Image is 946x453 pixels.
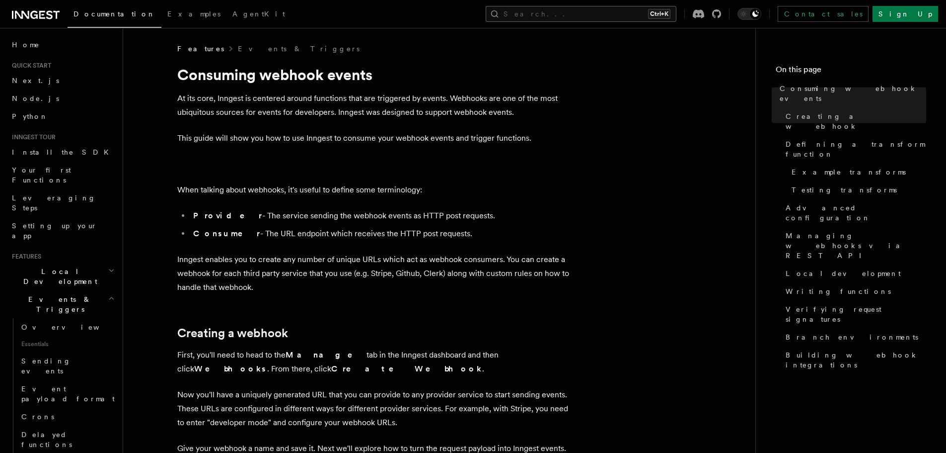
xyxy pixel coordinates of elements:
[12,112,48,120] span: Python
[21,323,124,331] span: Overview
[486,6,676,22] button: Search...Ctrl+K
[782,107,926,135] a: Creating a webhook
[21,357,71,375] span: Sending events
[782,328,926,346] a: Branch environments
[17,408,117,426] a: Crons
[786,332,918,342] span: Branch environments
[737,8,761,20] button: Toggle dark mode
[8,253,41,261] span: Features
[193,211,262,220] strong: Provider
[782,346,926,374] a: Building webhook integrations
[782,227,926,265] a: Managing webhooks via REST API
[177,66,575,84] h1: Consuming webhook events
[21,431,72,449] span: Delayed functions
[782,300,926,328] a: Verifying request signatures
[8,90,117,107] a: Node.js
[177,388,575,430] p: Now you'll have a uniquely generated URL that you can provide to any provider service to start se...
[190,227,575,241] li: - The URL endpoint which receives the HTTP post requests.
[21,385,115,403] span: Event payload format
[73,10,155,18] span: Documentation
[286,350,366,360] strong: Manage
[786,350,926,370] span: Building webhook integrations
[8,294,108,314] span: Events & Triggers
[8,107,117,125] a: Python
[17,352,117,380] a: Sending events
[12,166,71,184] span: Your first Functions
[782,265,926,282] a: Local development
[177,253,575,294] p: Inngest enables you to create any number of unique URLs which act as webhook consumers. You can c...
[177,183,575,197] p: When talking about webhooks, it's useful to define some terminology:
[8,62,51,70] span: Quick start
[17,336,117,352] span: Essentials
[8,267,108,286] span: Local Development
[776,80,926,107] a: Consuming webhook events
[788,163,926,181] a: Example transforms
[788,181,926,199] a: Testing transforms
[648,9,670,19] kbd: Ctrl+K
[786,286,891,296] span: Writing functions
[226,3,291,27] a: AgentKit
[782,135,926,163] a: Defining a transform function
[190,209,575,223] li: - The service sending the webhook events as HTTP post requests.
[778,6,869,22] a: Contact sales
[12,222,97,240] span: Setting up your app
[68,3,161,28] a: Documentation
[786,269,901,278] span: Local development
[12,148,115,156] span: Install the SDK
[17,380,117,408] a: Event payload format
[782,282,926,300] a: Writing functions
[776,64,926,80] h4: On this page
[177,326,288,340] a: Creating a webhook
[177,44,224,54] span: Features
[786,231,926,261] span: Managing webhooks via REST API
[8,143,117,161] a: Install the SDK
[8,36,117,54] a: Home
[17,318,117,336] a: Overview
[331,364,482,373] strong: Create Webhook
[792,185,897,195] span: Testing transforms
[193,229,260,238] strong: Consumer
[12,77,59,85] span: Next.js
[21,413,54,421] span: Crons
[8,217,117,245] a: Setting up your app
[786,304,926,324] span: Verifying request signatures
[161,3,226,27] a: Examples
[8,72,117,90] a: Next.js
[873,6,938,22] a: Sign Up
[238,44,360,54] a: Events & Triggers
[167,10,220,18] span: Examples
[177,348,575,376] p: First, you'll need to head to the tab in the Inngest dashboard and then click . From there, click .
[8,133,56,141] span: Inngest tour
[177,91,575,119] p: At its core, Inngest is centered around functions that are triggered by events. Webhooks are one ...
[232,10,285,18] span: AgentKit
[786,111,926,131] span: Creating a webhook
[177,131,575,145] p: This guide will show you how to use Inngest to consume your webhook events and trigger functions.
[782,199,926,227] a: Advanced configuration
[8,263,117,290] button: Local Development
[8,290,117,318] button: Events & Triggers
[786,139,926,159] span: Defining a transform function
[780,84,926,103] span: Consuming webhook events
[786,203,926,223] span: Advanced configuration
[12,94,59,102] span: Node.js
[792,167,906,177] span: Example transforms
[12,40,40,50] span: Home
[8,189,117,217] a: Leveraging Steps
[8,161,117,189] a: Your first Functions
[12,194,96,212] span: Leveraging Steps
[194,364,267,373] strong: Webhooks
